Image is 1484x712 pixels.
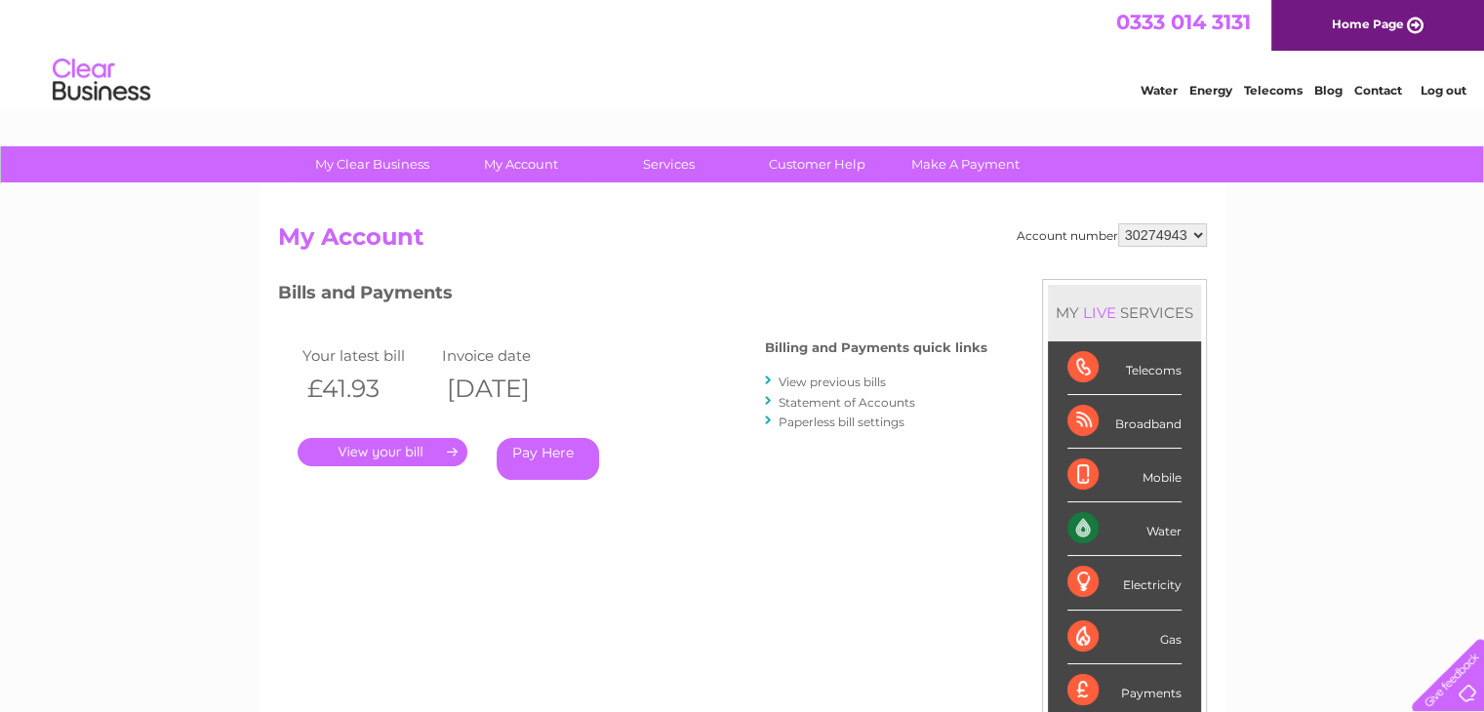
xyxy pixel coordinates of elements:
[278,279,987,313] h3: Bills and Payments
[298,438,467,466] a: .
[437,369,578,409] th: [DATE]
[1067,449,1182,502] div: Mobile
[1067,502,1182,556] div: Water
[1067,341,1182,395] div: Telecoms
[437,342,578,369] td: Invoice date
[1048,285,1201,340] div: MY SERVICES
[1244,83,1303,98] a: Telecoms
[282,11,1204,95] div: Clear Business is a trading name of Verastar Limited (registered in [GEOGRAPHIC_DATA] No. 3667643...
[737,146,898,182] a: Customer Help
[885,146,1046,182] a: Make A Payment
[765,340,987,355] h4: Billing and Payments quick links
[52,51,151,110] img: logo.png
[588,146,749,182] a: Services
[1017,223,1207,247] div: Account number
[1354,83,1402,98] a: Contact
[1067,611,1182,664] div: Gas
[298,369,438,409] th: £41.93
[1189,83,1232,98] a: Energy
[1079,303,1120,322] div: LIVE
[497,438,599,480] a: Pay Here
[1116,10,1251,34] a: 0333 014 3131
[298,342,438,369] td: Your latest bill
[1067,556,1182,610] div: Electricity
[779,375,886,389] a: View previous bills
[278,223,1207,260] h2: My Account
[1141,83,1178,98] a: Water
[1067,395,1182,449] div: Broadband
[292,146,453,182] a: My Clear Business
[1314,83,1343,98] a: Blog
[440,146,601,182] a: My Account
[779,415,904,429] a: Paperless bill settings
[779,395,915,410] a: Statement of Accounts
[1420,83,1465,98] a: Log out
